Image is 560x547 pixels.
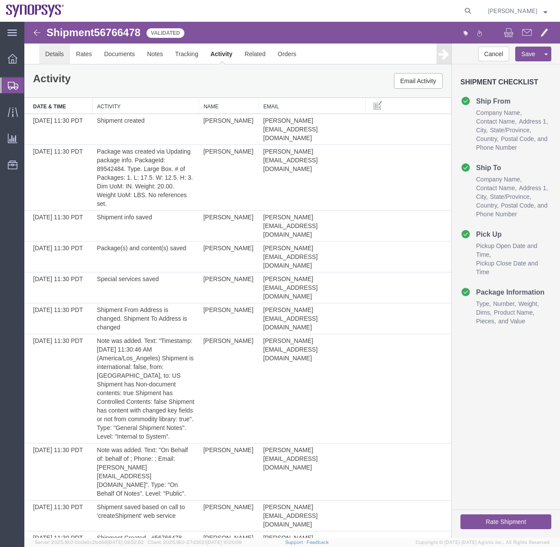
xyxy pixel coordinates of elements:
a: Activity [180,22,214,43]
h4: Pick Up [436,207,477,218]
td: [PERSON_NAME] [175,123,235,189]
span: State/Province [466,171,507,179]
button: Rate Shipment [436,493,527,507]
li: and [477,179,523,188]
td: [PERSON_NAME] [175,282,235,312]
span: [PERSON_NAME][EMAIL_ADDRESS][DOMAIN_NAME] [239,425,293,449]
h3: Shipment Checklist [436,57,527,74]
span: Zach Anderson [488,6,537,16]
span: [DATE] 10:20:09 [207,540,242,545]
td: [PERSON_NAME] [175,251,235,282]
iframe: FS Legacy Container [24,22,560,538]
span: Country [452,180,474,187]
a: Related [214,22,247,43]
button: Cancel [454,25,485,40]
td: [PERSON_NAME] [175,92,235,123]
button: Manage table columns [346,76,361,92]
td: Package(s) and content(s) saved [68,220,175,251]
li: and [477,113,523,121]
a: Rates [46,22,74,43]
span: Postal Code [477,180,513,187]
a: Orders [247,22,278,43]
span: Country [452,114,474,121]
a: Support [285,540,307,545]
td: Special services saved [68,251,175,282]
span: Pieces [452,296,472,303]
span: State/Province [466,104,507,113]
td: [PERSON_NAME] [175,312,235,422]
th: Activity: activate to sort column ascending [68,76,175,92]
span: [PERSON_NAME][EMAIL_ADDRESS][DOMAIN_NAME] [239,482,293,506]
button: Email Activity [370,51,418,67]
td: Shipment From Address is changed. Shipment To Address is changed [68,282,175,312]
td: Shipment info saved [68,189,175,220]
td: Shipment created [68,92,175,123]
td: [PERSON_NAME] [175,479,235,510]
span: [PERSON_NAME][EMAIL_ADDRESS][DOMAIN_NAME] [239,285,293,309]
img: logo [6,4,64,17]
span: Company Name [452,87,497,94]
td: Note was added. Text: "On Behalf of: behalf of ; Phone: ; Email: [PERSON_NAME][EMAIL_ADDRESS][DOM... [68,422,175,479]
span: Address 1 [494,96,523,103]
td: Shipment saved based on call to 'createShipment' web service [68,479,175,510]
a: Documents [73,22,117,43]
button: [PERSON_NAME] [487,6,548,16]
span: Type [452,279,467,285]
span: Dims [452,287,467,294]
th: Name: activate to sort column ascending [175,76,235,92]
span: [PERSON_NAME][EMAIL_ADDRESS][DOMAIN_NAME] [239,315,293,340]
span: Contact Name [452,96,492,103]
span: Phone Number [452,122,493,129]
span: Product Name [470,287,510,294]
span: Copyright © [DATE]-[DATE] Agistix Inc., All Rights Reserved [416,539,550,546]
h4: Ship From [436,74,486,84]
th: Email: activate to sort column ascending [234,76,341,92]
span: [PERSON_NAME][EMAIL_ADDRESS][DOMAIN_NAME] [239,192,293,216]
td: Package was created via Updating package info. PackageId: 89542484. Type. Large Box. # of Package... [68,123,175,189]
td: [PERSON_NAME] [175,220,235,251]
td: Note was added. Text: "Timestamp: [DATE] 11:30:46 AM (America/Los_Angeles) Shipment is internatio... [68,312,175,422]
td: [PERSON_NAME] [175,189,235,220]
span: [DATE] 09:52:52 [107,540,144,545]
span: Contact Name [452,163,492,170]
span: City [452,171,463,178]
span: [PERSON_NAME][EMAIL_ADDRESS][DOMAIN_NAME] [239,254,293,278]
h4: Ship To [436,141,477,151]
span: Number [469,279,492,285]
button: Save [491,25,517,40]
span: Company Name [452,154,497,161]
span: [PERSON_NAME][EMAIL_ADDRESS][DOMAIN_NAME] [239,223,293,247]
span: [PERSON_NAME][EMAIL_ADDRESS][DOMAIN_NAME] [239,513,293,537]
h1: Activity [9,51,47,63]
a: Feedback [307,540,329,545]
td: [PERSON_NAME] [175,422,235,479]
span: [PERSON_NAME][EMAIL_ADDRESS][DOMAIN_NAME] [239,95,293,120]
span: Value [486,296,501,303]
span: City [452,105,463,112]
span: Pickup Open Date and Time [452,221,513,236]
span: [PERSON_NAME][EMAIL_ADDRESS][DOMAIN_NAME] [239,126,293,151]
a: Notes [117,22,145,43]
span: Client: 2025.18.0-27d3021 [148,540,242,545]
h4: Package Information [436,265,520,275]
span: Weight [494,279,514,285]
span: Address 1 [494,163,523,170]
span: Pickup Close Date and Time [452,238,513,254]
span: Phone Number [452,189,493,196]
a: Tracking [145,22,180,43]
span: Postal Code [477,114,513,121]
span: Server: 2025.18.0-bb0e0c2bd68 [35,540,144,545]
